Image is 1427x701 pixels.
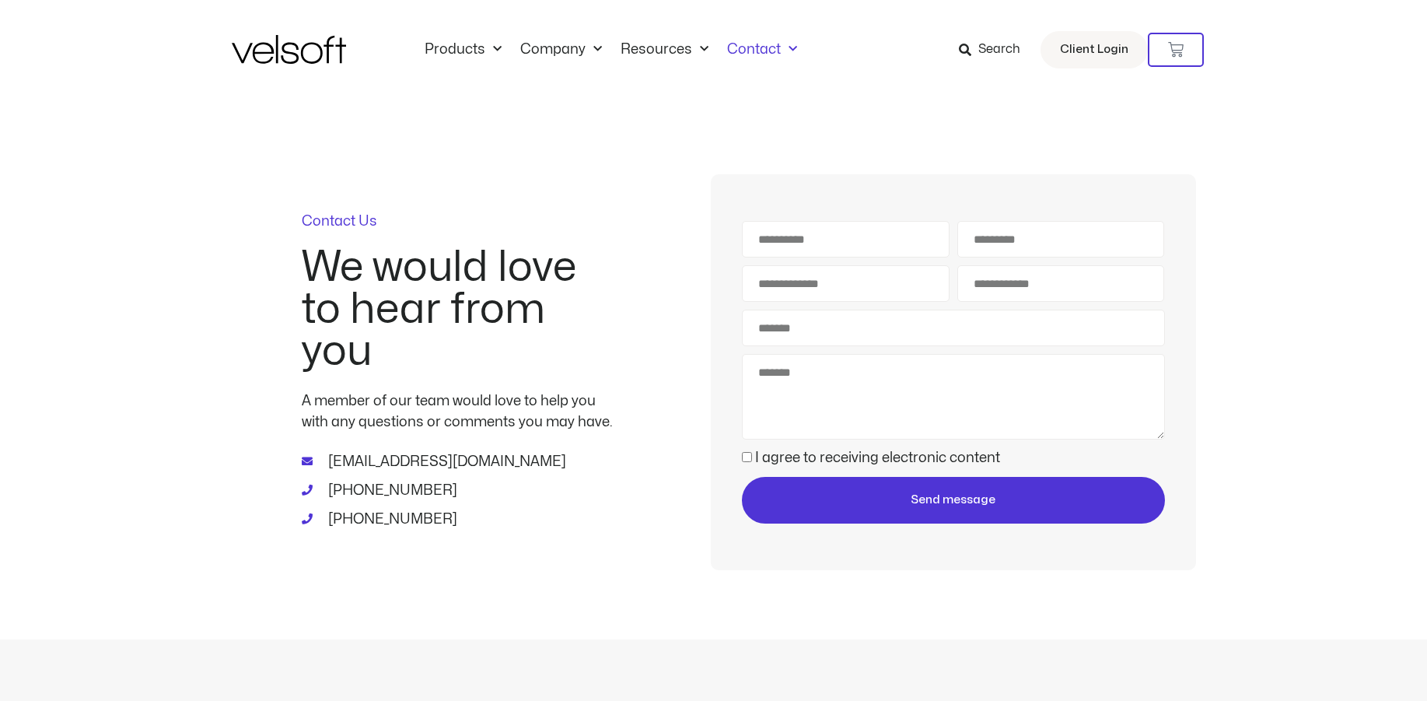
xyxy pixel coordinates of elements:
nav: Menu [415,41,806,58]
a: CompanyMenu Toggle [511,41,611,58]
a: ResourcesMenu Toggle [611,41,718,58]
span: Search [978,40,1020,60]
img: Velsoft Training Materials [232,35,346,64]
a: ContactMenu Toggle [718,41,806,58]
p: A member of our team would love to help you with any questions or comments you may have. [302,391,613,433]
p: Contact Us [302,215,613,229]
span: Send message [911,491,995,510]
a: Client Login [1041,31,1148,68]
label: I agree to receiving electronic content [755,451,1000,464]
a: [EMAIL_ADDRESS][DOMAIN_NAME] [302,451,613,472]
a: ProductsMenu Toggle [415,41,511,58]
h2: We would love to hear from you [302,247,613,373]
a: Search [959,37,1031,63]
span: Client Login [1060,40,1128,60]
span: [PHONE_NUMBER] [324,509,457,530]
span: [PHONE_NUMBER] [324,480,457,501]
button: Send message [742,477,1164,524]
span: [EMAIL_ADDRESS][DOMAIN_NAME] [324,451,566,472]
